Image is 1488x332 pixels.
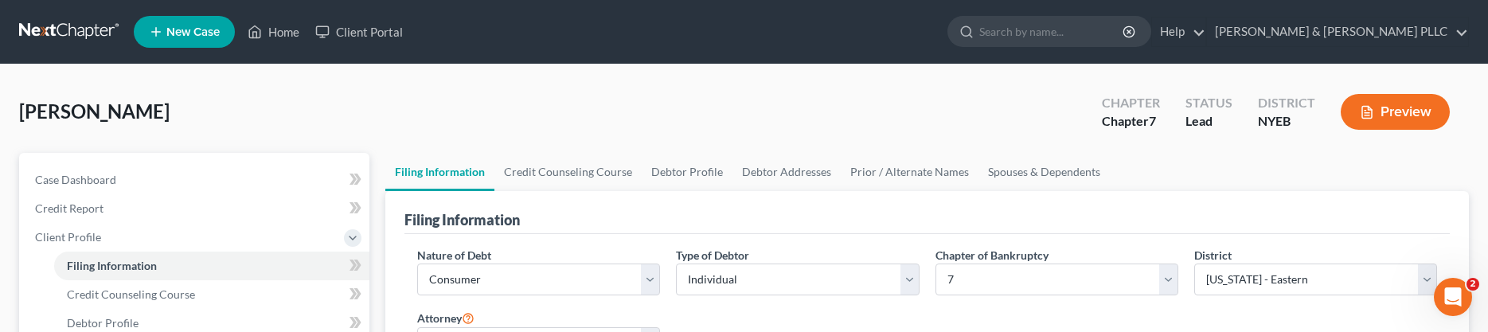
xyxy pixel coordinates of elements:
div: Chapter [1102,94,1160,112]
a: Client Portal [307,18,411,46]
div: NYEB [1258,112,1315,131]
div: Lead [1185,112,1232,131]
a: Case Dashboard [22,166,369,194]
label: Attorney [417,308,475,327]
a: Filing Information [54,252,369,280]
span: Credit Counseling Course [67,287,195,301]
span: Credit Report [35,201,103,215]
div: District [1258,94,1315,112]
a: Home [240,18,307,46]
div: Filing Information [404,210,520,229]
a: Help [1152,18,1205,46]
span: Case Dashboard [35,173,116,186]
a: Filing Information [385,153,494,191]
label: Nature of Debt [417,247,491,264]
span: 7 [1149,113,1156,128]
a: Prior / Alternate Names [841,153,978,191]
a: Debtor Addresses [732,153,841,191]
a: Credit Counseling Course [54,280,369,309]
span: New Case [166,26,220,38]
a: Spouses & Dependents [978,153,1110,191]
div: Status [1185,94,1232,112]
a: Credit Report [22,194,369,223]
span: Filing Information [67,259,157,272]
span: Debtor Profile [67,316,139,330]
label: Chapter of Bankruptcy [935,247,1049,264]
a: [PERSON_NAME] & [PERSON_NAME] PLLC [1207,18,1468,46]
a: Debtor Profile [642,153,732,191]
label: District [1194,247,1232,264]
label: Type of Debtor [676,247,749,264]
button: Preview [1341,94,1450,130]
span: 2 [1467,278,1479,291]
span: [PERSON_NAME] [19,100,170,123]
input: Search by name... [979,17,1125,46]
div: Chapter [1102,112,1160,131]
span: Client Profile [35,230,101,244]
iframe: Intercom live chat [1434,278,1472,316]
a: Credit Counseling Course [494,153,642,191]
